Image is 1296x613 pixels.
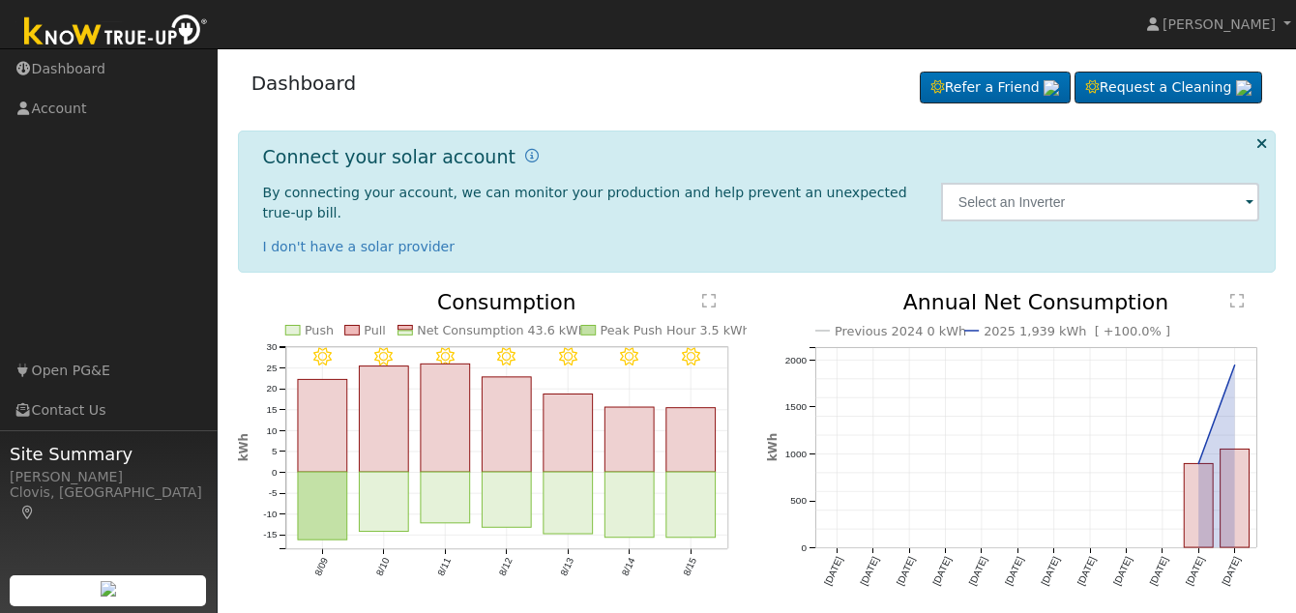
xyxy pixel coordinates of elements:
span: By connecting your account, we can monitor your production and help prevent an unexpected true-up... [263,185,907,220]
a: Request a Cleaning [1075,72,1262,104]
h1: Connect your solar account [263,146,515,168]
a: Refer a Friend [920,72,1071,104]
div: [PERSON_NAME] [10,467,207,487]
span: Site Summary [10,441,207,467]
img: Know True-Up [15,11,218,54]
img: retrieve [1044,80,1059,96]
a: Map [19,505,37,520]
input: Select an Inverter [941,183,1260,221]
span: [PERSON_NAME] [1163,16,1276,32]
img: retrieve [1236,80,1252,96]
img: retrieve [101,581,116,597]
div: Clovis, [GEOGRAPHIC_DATA] [10,482,207,523]
a: I don't have a solar provider [263,239,456,254]
a: Dashboard [251,72,357,95]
